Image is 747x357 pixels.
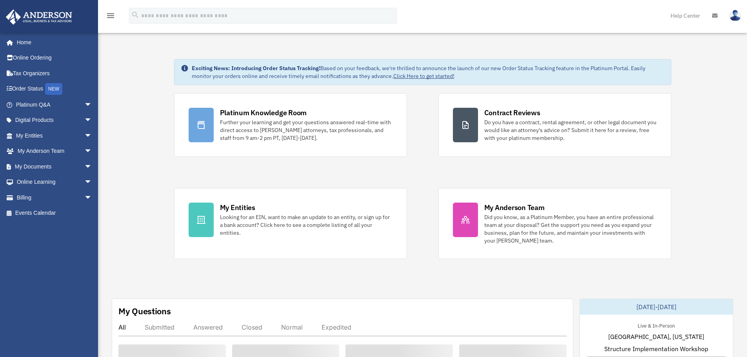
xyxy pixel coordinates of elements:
a: Digital Productsarrow_drop_down [5,112,104,128]
span: arrow_drop_down [84,190,100,206]
a: Contract Reviews Do you have a contract, rental agreement, or other legal document you would like... [438,93,671,157]
div: My Questions [118,305,171,317]
span: [GEOGRAPHIC_DATA], [US_STATE] [608,332,704,341]
div: Further your learning and get your questions answered real-time with direct access to [PERSON_NAM... [220,118,393,142]
span: arrow_drop_down [84,174,100,190]
i: search [131,11,140,19]
img: Anderson Advisors Platinum Portal [4,9,75,25]
i: menu [106,11,115,20]
span: arrow_drop_down [84,159,100,175]
div: Platinum Knowledge Room [220,108,307,118]
a: Platinum Knowledge Room Further your learning and get your questions answered real-time with dire... [174,93,407,157]
span: arrow_drop_down [84,112,100,129]
a: My Entities Looking for an EIN, want to make an update to an entity, or sign up for a bank accoun... [174,188,407,259]
span: Structure Implementation Workshop [604,344,708,353]
div: Closed [242,323,262,331]
a: Order StatusNEW [5,81,104,97]
div: Submitted [145,323,174,331]
a: Online Ordering [5,50,104,66]
div: Did you know, as a Platinum Member, you have an entire professional team at your disposal? Get th... [484,213,657,245]
span: arrow_drop_down [84,143,100,159]
div: Looking for an EIN, want to make an update to an entity, or sign up for a bank account? Click her... [220,213,393,237]
div: Based on your feedback, we're thrilled to announce the launch of our new Order Status Tracking fe... [192,64,665,80]
div: All [118,323,126,331]
a: Home [5,34,100,50]
div: My Entities [220,203,255,212]
a: My Documentsarrow_drop_down [5,159,104,174]
div: My Anderson Team [484,203,545,212]
a: Events Calendar [5,205,104,221]
div: Answered [193,323,223,331]
a: Billingarrow_drop_down [5,190,104,205]
img: User Pic [729,10,741,21]
div: Contract Reviews [484,108,540,118]
strong: Exciting News: Introducing Order Status Tracking! [192,65,320,72]
a: Online Learningarrow_drop_down [5,174,104,190]
a: My Anderson Team Did you know, as a Platinum Member, you have an entire professional team at your... [438,188,671,259]
a: My Anderson Teamarrow_drop_down [5,143,104,159]
a: My Entitiesarrow_drop_down [5,128,104,143]
span: arrow_drop_down [84,128,100,144]
div: [DATE]-[DATE] [580,299,733,315]
a: Click Here to get started! [393,72,454,80]
div: Normal [281,323,303,331]
div: NEW [45,83,62,95]
a: Platinum Q&Aarrow_drop_down [5,97,104,112]
div: Expedited [322,323,351,331]
a: Tax Organizers [5,65,104,81]
a: menu [106,14,115,20]
div: Live & In-Person [631,321,681,329]
div: Do you have a contract, rental agreement, or other legal document you would like an attorney's ad... [484,118,657,142]
span: arrow_drop_down [84,97,100,113]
